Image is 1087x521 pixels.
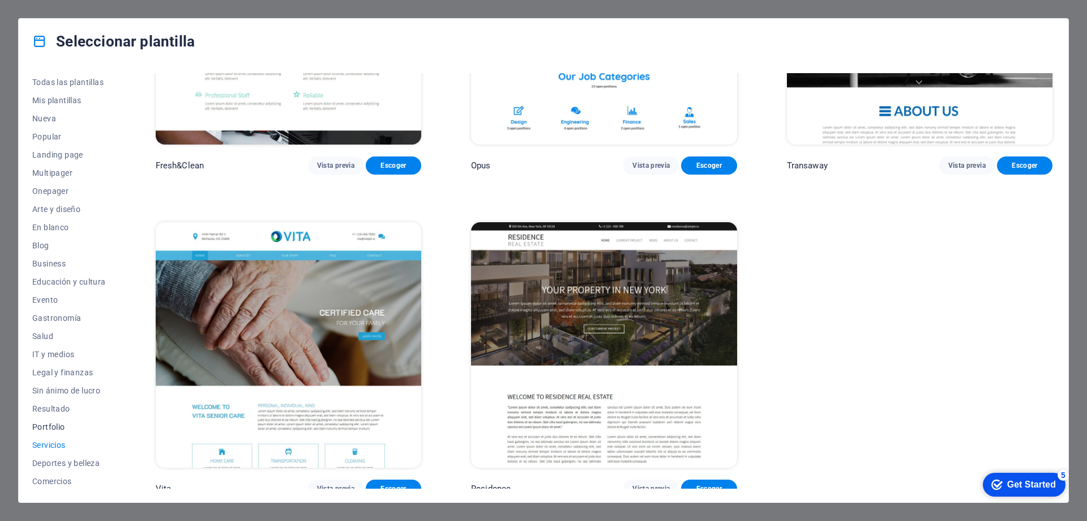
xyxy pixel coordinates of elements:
span: Vista previa [948,161,986,170]
p: Opus [471,160,491,171]
span: Todas las plantillas [32,78,106,87]
button: Escoger [681,156,737,175]
span: Servicios [32,440,106,450]
span: Escoger [1006,161,1043,170]
div: 5 [84,2,95,14]
button: Escoger [997,156,1052,175]
button: Educación y cultura [32,273,106,291]
button: Salud [32,327,106,345]
span: Vista previa [317,484,354,493]
p: Transaway [787,160,828,171]
span: Sin ánimo de lucro [32,386,106,395]
button: Mis plantillas [32,91,106,109]
span: Comercios [32,477,106,486]
span: Evento [32,295,106,304]
span: Escoger [690,484,727,493]
button: Servicios [32,436,106,454]
button: Resultado [32,400,106,418]
button: Popular [32,128,106,146]
button: Escoger [366,156,421,175]
span: Onepager [32,187,106,196]
span: Salud [32,332,106,341]
button: Escoger [366,480,421,498]
img: Residence [471,222,737,468]
span: Deportes y belleza [32,459,106,468]
span: Gastronomía [32,314,106,323]
button: Blog [32,236,106,255]
button: Portfolio [32,418,106,436]
span: Multipager [32,168,106,177]
button: Todas las plantillas [32,73,106,91]
button: Vista previa [939,156,995,175]
h4: Seleccionar plantilla [32,32,195,50]
button: Escoger [681,480,737,498]
div: Get Started 5 items remaining, 0% complete [9,6,92,29]
button: Vista previa [308,156,363,175]
button: IT y medios [32,345,106,363]
button: En blanco [32,218,106,236]
span: Nueva [32,114,106,123]
button: Landing page [32,146,106,164]
span: Portfolio [32,422,106,431]
button: Legal y finanzas [32,363,106,382]
button: Sin ánimo de lucro [32,382,106,400]
span: IT y medios [32,350,106,359]
button: Onepager [32,182,106,200]
button: Comercios [32,472,106,490]
span: Legal y finanzas [32,368,106,377]
span: Escoger [690,161,727,170]
span: Arte y diseño [32,205,106,214]
p: Fresh&Clean [156,160,204,171]
span: Business [32,259,106,268]
button: Vista previa [308,480,363,498]
button: Business [32,255,106,273]
button: Vista previa [623,156,679,175]
span: Vista previa [632,161,670,170]
span: Vista previa [632,484,670,493]
button: Evento [32,291,106,309]
button: Arte y diseño [32,200,106,218]
span: Landing page [32,150,106,159]
button: Nueva [32,109,106,128]
div: Get Started [33,12,82,23]
button: Deportes y belleza [32,454,106,472]
span: Escoger [375,484,412,493]
button: Gastronomía [32,309,106,327]
img: Vita [156,222,421,468]
span: Popular [32,132,106,141]
button: Vista previa [623,480,679,498]
span: En blanco [32,223,106,232]
span: Escoger [375,161,412,170]
p: Residence [471,483,511,494]
button: Multipager [32,164,106,182]
span: Vista previa [317,161,354,170]
p: Vita [156,483,172,494]
span: Blog [32,241,106,250]
span: Educación y cultura [32,277,106,286]
span: Mis plantillas [32,96,106,105]
span: Resultado [32,404,106,413]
